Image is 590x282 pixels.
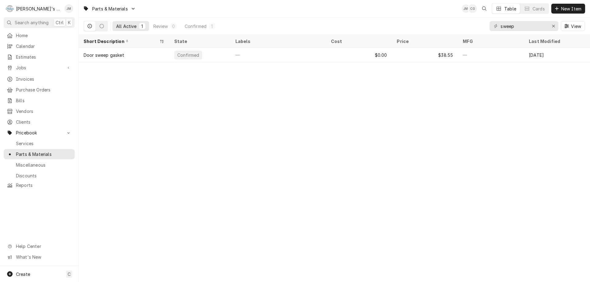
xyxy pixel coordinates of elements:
[504,6,516,12] div: Table
[92,6,128,12] span: Parts & Materials
[16,162,72,168] span: Miscellaneous
[4,160,75,170] a: Miscellaneous
[16,54,72,60] span: Estimates
[4,95,75,106] a: Bills
[68,271,71,277] span: C
[65,4,73,13] div: Jim McIntyre's Avatar
[153,23,168,29] div: Review
[501,21,547,31] input: Keyword search
[16,172,72,179] span: Discounts
[463,38,518,44] div: MFG
[479,4,489,14] button: Open search
[468,4,477,13] div: Christine Gutierrez's Avatar
[392,48,458,62] div: $38.55
[174,38,224,44] div: State
[4,138,75,149] a: Services
[84,38,158,44] div: Short Description
[177,52,200,58] div: Confirmed
[549,21,558,31] button: Erase input
[68,19,71,26] span: K
[462,4,470,13] div: Jim McIntyre's Avatar
[397,38,452,44] div: Price
[210,23,214,29] div: 1
[6,4,14,13] div: R
[4,63,75,73] a: Go to Jobs
[16,151,72,157] span: Parts & Materials
[570,23,582,29] span: View
[16,64,62,71] span: Jobs
[551,4,585,14] button: New Item
[185,23,206,29] div: Confirmed
[458,48,524,62] div: —
[235,38,321,44] div: Labels
[4,41,75,51] a: Calendar
[84,52,124,58] div: Door sweep gasket
[560,6,583,12] span: New Item
[15,19,49,26] span: Search anything
[56,19,64,26] span: Ctrl
[4,241,75,251] a: Go to Help Center
[16,272,30,277] span: Create
[116,23,137,29] div: All Active
[4,128,75,138] a: Go to Pricebook
[4,171,75,181] a: Discounts
[533,6,545,12] div: Cards
[4,149,75,159] a: Parts & Materials
[4,30,75,41] a: Home
[172,23,175,29] div: 0
[4,180,75,190] a: Reports
[16,119,72,125] span: Clients
[524,48,590,62] div: [DATE]
[4,252,75,262] a: Go to What's New
[4,117,75,127] a: Clients
[16,87,72,93] span: Purchase Orders
[326,48,392,62] div: $0.00
[4,74,75,84] a: Invoices
[468,4,477,13] div: CG
[230,48,326,62] div: —
[16,97,72,104] span: Bills
[16,243,71,249] span: Help Center
[16,76,72,82] span: Invoices
[561,21,585,31] button: View
[16,129,62,136] span: Pricebook
[4,52,75,62] a: Estimates
[4,106,75,116] a: Vendors
[16,140,72,147] span: Services
[16,32,72,39] span: Home
[462,4,470,13] div: JM
[16,6,61,12] div: [PERSON_NAME]'s Commercial Refrigeration
[16,182,72,188] span: Reports
[4,85,75,95] a: Purchase Orders
[140,23,144,29] div: 1
[16,254,71,260] span: What's New
[529,38,584,44] div: Last Modified
[331,38,386,44] div: Cost
[65,4,73,13] div: JM
[81,4,138,14] a: Go to Parts & Materials
[4,17,75,28] button: Search anythingCtrlK
[16,43,72,49] span: Calendar
[16,108,72,114] span: Vendors
[6,4,14,13] div: Rudy's Commercial Refrigeration's Avatar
